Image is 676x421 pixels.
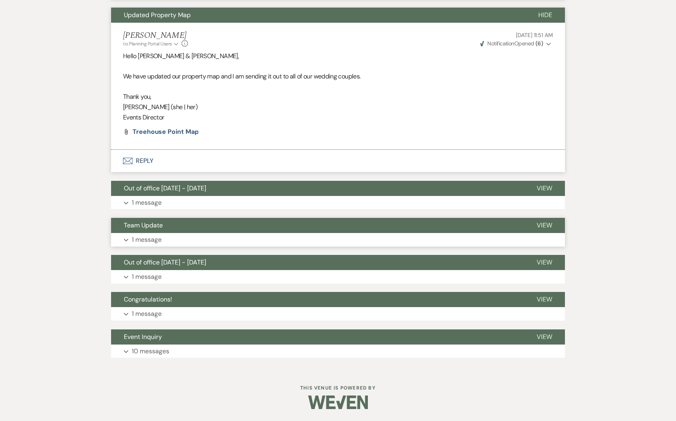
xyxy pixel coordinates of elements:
[524,181,565,196] button: View
[111,196,565,210] button: 1 message
[111,233,565,247] button: 1 message
[123,41,172,47] span: to: Planning Portal Users
[516,31,553,39] span: [DATE] 11:51 AM
[124,258,206,266] span: Out of office [DATE] - [DATE]
[132,309,162,319] p: 1 message
[111,8,526,23] button: Updated Property Map
[111,329,524,345] button: Event Inquiry
[132,346,169,356] p: 10 messages
[537,221,552,229] span: View
[524,218,565,233] button: View
[524,292,565,307] button: View
[124,221,163,229] span: Team Update
[132,235,162,245] p: 1 message
[111,150,565,172] button: Reply
[537,333,552,341] span: View
[526,8,565,23] button: Hide
[123,31,188,41] h5: [PERSON_NAME]
[111,292,524,307] button: Congratulations!
[524,329,565,345] button: View
[124,184,206,192] span: Out of office [DATE] - [DATE]
[111,218,524,233] button: Team Update
[535,40,543,47] strong: ( 6 )
[524,255,565,270] button: View
[123,71,553,82] p: We have updated our property map and I am sending it out to all of our wedding couples.
[123,92,553,102] p: Thank you,
[111,255,524,270] button: Out of office [DATE] - [DATE]
[537,184,552,192] span: View
[111,181,524,196] button: Out of office [DATE] - [DATE]
[123,51,553,61] p: Hello [PERSON_NAME] & [PERSON_NAME],
[132,198,162,208] p: 1 message
[123,102,553,112] p: [PERSON_NAME] (she | her)
[111,345,565,358] button: 10 messages
[537,258,552,266] span: View
[537,295,552,304] span: View
[538,11,552,19] span: Hide
[132,272,162,282] p: 1 message
[480,40,543,47] span: Opened
[111,307,565,321] button: 1 message
[133,127,198,136] span: Treehouse Point Map
[308,388,368,416] img: Weven Logo
[124,11,191,19] span: Updated Property Map
[479,39,553,48] button: NotificationOpened (6)
[111,270,565,284] button: 1 message
[123,112,553,123] p: Events Director
[133,129,198,135] a: Treehouse Point Map
[124,295,172,304] span: Congratulations!
[124,333,162,341] span: Event Inquiry
[123,40,180,47] button: to: Planning Portal Users
[487,40,514,47] span: Notification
